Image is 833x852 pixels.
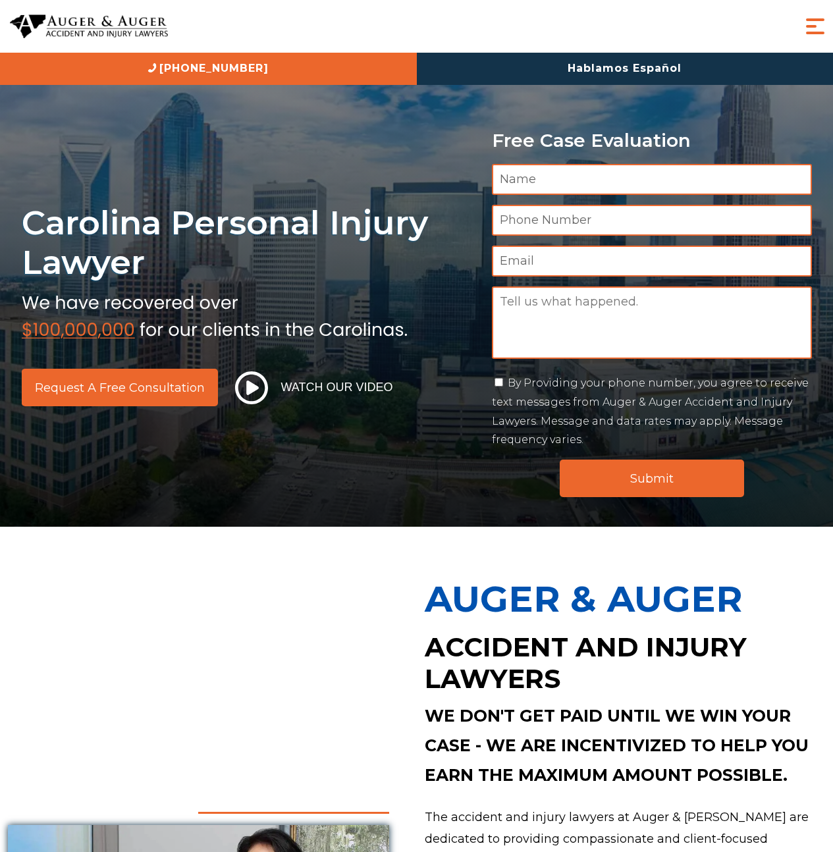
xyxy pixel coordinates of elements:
img: sub text [22,289,408,339]
p: Free Case Evaluation [492,130,812,151]
span: Request a Free Consultation [35,382,205,394]
img: Auger & Auger Accident and Injury Lawyers Logo [10,14,168,39]
h1: Carolina Personal Injury Lawyer [22,203,476,282]
button: Menu [802,13,828,40]
p: We don't get paid until we win your case - we are incentivized to help you earn the maximum amoun... [425,701,826,790]
input: Submit [560,460,744,497]
input: Name [492,164,812,195]
h2: Accident and Injury Lawyers [425,631,826,695]
label: By Providing your phone number, you agree to receive text messages from Auger & Auger Accident an... [492,377,809,446]
input: Phone Number [492,205,812,236]
a: Request a Free Consultation [22,369,218,406]
button: Watch Our Video [231,371,397,405]
p: Auger & Auger [425,566,826,631]
input: Email [492,246,812,277]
